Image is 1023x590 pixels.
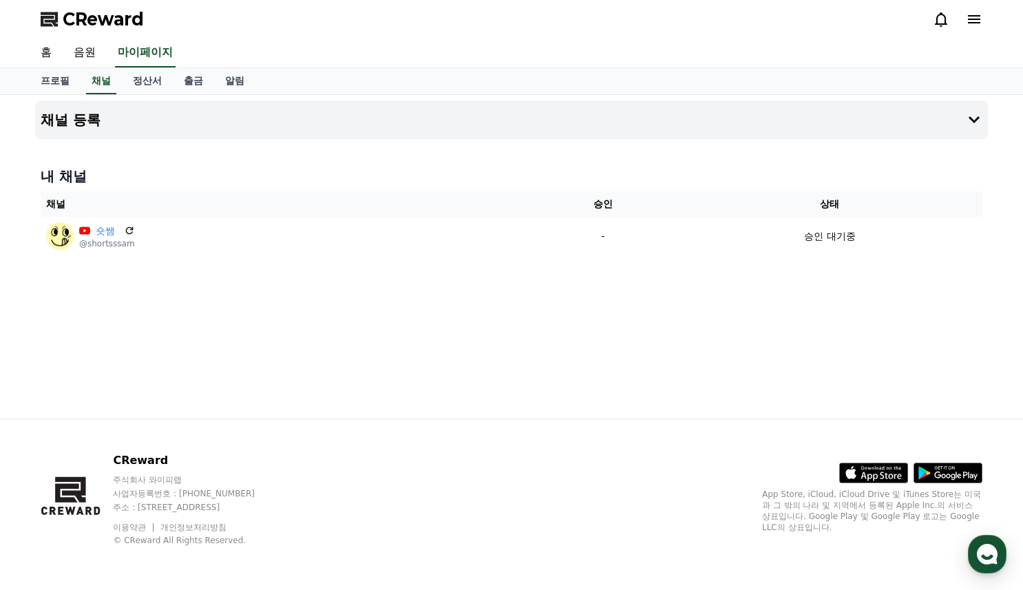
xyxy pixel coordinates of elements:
[762,489,982,533] p: App Store, iCloud, iCloud Drive 및 iTunes Store는 미국과 그 밖의 나라 및 지역에서 등록된 Apple Inc.의 서비스 상표입니다. Goo...
[30,39,63,67] a: 홈
[46,222,74,250] img: 숏쌤
[41,8,144,30] a: CReward
[86,68,116,94] a: 채널
[63,39,107,67] a: 음원
[804,229,855,244] p: 승인 대기중
[113,474,281,485] p: 주식회사 와이피랩
[115,39,176,67] a: 마이페이지
[113,502,281,513] p: 주소 : [STREET_ADDRESS]
[173,68,214,94] a: 출금
[63,8,144,30] span: CReward
[113,488,281,499] p: 사업자등록번호 : [PHONE_NUMBER]
[41,167,982,186] h4: 내 채널
[113,523,156,532] a: 이용약관
[96,224,118,238] a: 숏쌤
[113,535,281,546] p: © CReward All Rights Reserved.
[534,229,672,244] p: -
[677,191,982,217] th: 상태
[41,191,529,217] th: 채널
[79,238,135,249] p: @shortsssam
[41,112,101,127] h4: 채널 등록
[113,452,281,469] p: CReward
[160,523,226,532] a: 개인정보처리방침
[35,101,988,139] button: 채널 등록
[30,68,81,94] a: 프로필
[529,191,677,217] th: 승인
[122,68,173,94] a: 정산서
[214,68,255,94] a: 알림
